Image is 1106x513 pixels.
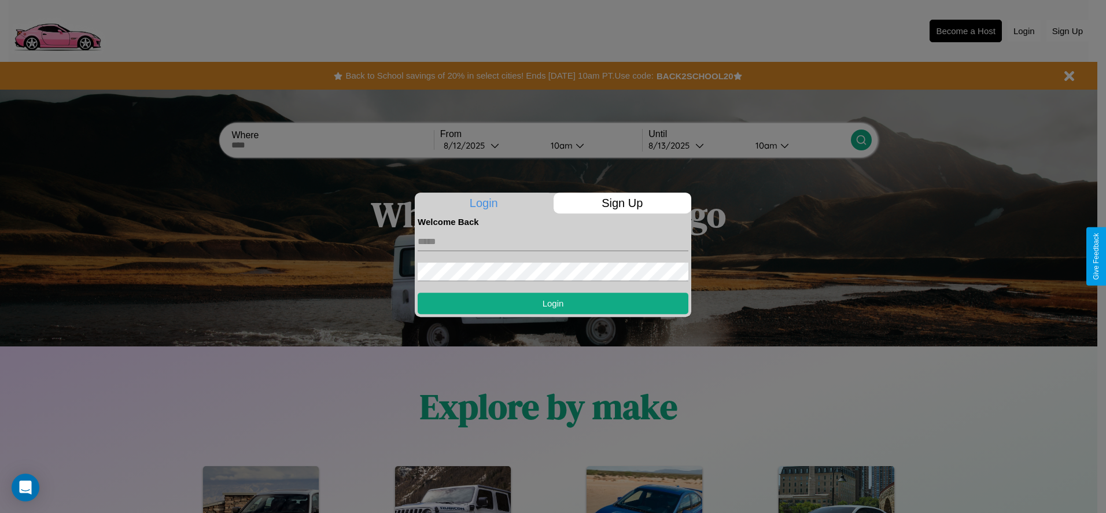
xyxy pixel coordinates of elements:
p: Login [415,193,553,213]
h4: Welcome Back [418,217,688,227]
div: Open Intercom Messenger [12,474,39,501]
div: Give Feedback [1092,233,1100,280]
p: Sign Up [554,193,692,213]
button: Login [418,293,688,314]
